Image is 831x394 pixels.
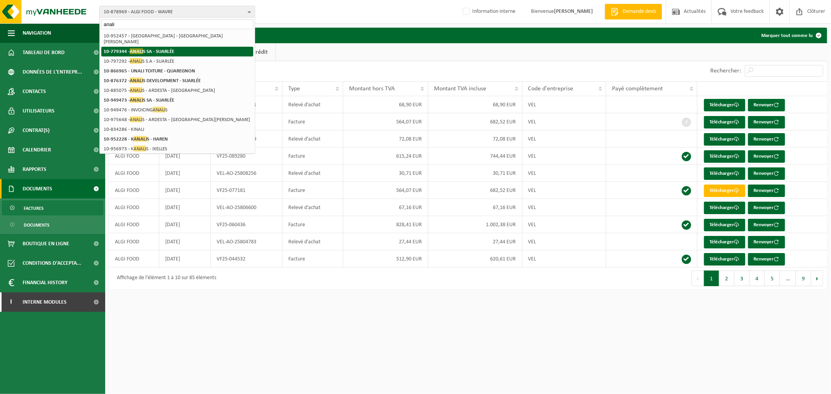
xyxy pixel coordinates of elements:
a: Télécharger [704,99,745,111]
td: 72,08 EUR [343,130,428,148]
span: Montant TVA incluse [434,86,486,92]
td: VEL [522,233,606,250]
td: VF25-089280 [211,148,282,165]
td: 72,08 EUR [428,130,522,148]
td: 828,41 EUR [343,216,428,233]
span: ANALI [134,146,146,151]
span: Contrat(s) [23,121,49,140]
td: 564,07 EUR [343,182,428,199]
span: ANALI [153,107,165,113]
td: ALGI FOOD [109,148,159,165]
td: 564,07 EUR [343,113,428,130]
span: 10-878969 - ALGI FOOD - WAVRE [104,6,245,18]
span: Documents [24,218,49,232]
button: Previous [692,271,704,286]
span: Payé complètement [612,86,663,92]
span: Montant hors TVA [349,86,395,92]
td: [DATE] [159,199,211,216]
td: [DATE] [159,148,211,165]
span: Financial History [23,273,67,292]
td: Relevé d'achat [282,130,343,148]
td: VEL [522,113,606,130]
td: ALGI FOOD [109,250,159,267]
span: Contacts [23,82,46,101]
td: [DATE] [159,182,211,199]
td: VEL [522,130,606,148]
span: Type [288,86,300,92]
td: Relevé d'achat [282,199,343,216]
td: Facture [282,113,343,130]
td: [DATE] [159,216,211,233]
button: 5 [765,271,780,286]
a: Télécharger [704,116,745,128]
button: 3 [734,271,750,286]
td: VEL [522,96,606,113]
span: Boutique en ligne [23,234,69,253]
td: 27,44 EUR [428,233,522,250]
td: VEL [522,199,606,216]
li: 10-885075 - S - ARDESTA - [GEOGRAPHIC_DATA] [101,86,253,95]
label: Information interne [461,6,515,18]
td: VF25-060436 [211,216,282,233]
td: [DATE] [159,233,211,250]
a: Télécharger [704,253,745,266]
td: 682,52 EUR [428,113,522,130]
button: Marquer tout comme lu [755,28,826,43]
strong: [PERSON_NAME] [554,9,593,14]
td: 682,52 EUR [428,182,522,199]
button: Renvoyer [748,150,785,163]
a: Télécharger [704,202,745,214]
td: ALGI FOOD [109,233,159,250]
td: Facture [282,182,343,199]
td: 512,90 EUR [343,250,428,267]
td: VEL-AO-25804783 [211,233,282,250]
td: VEL-AO-25806600 [211,199,282,216]
span: I [8,292,15,312]
button: Renvoyer [748,116,785,128]
button: 1 [704,271,719,286]
a: Télécharger [704,133,745,146]
li: 10-949476 - INVOICING S [101,105,253,115]
span: Conditions d'accepta... [23,253,81,273]
td: 68,90 EUR [343,96,428,113]
td: VEL [522,250,606,267]
a: Télécharger [704,236,745,248]
button: 2 [719,271,734,286]
li: 10-956973 - K S - IXELLES [101,144,253,154]
td: Facture [282,148,343,165]
button: Renvoyer [748,202,785,214]
strong: 10-779344 - S SA - SUARLÉE [104,48,174,54]
span: ANALI [134,136,147,142]
td: ALGI FOOD [109,199,159,216]
td: 615,24 EUR [343,148,428,165]
strong: 10-866965 - UNALI TOITURE - QUAREGNON [104,69,195,74]
td: [DATE] [159,250,211,267]
td: 68,90 EUR [428,96,522,113]
td: VEL [522,182,606,199]
td: 67,16 EUR [343,199,428,216]
span: Tableau de bord [23,43,65,62]
span: Rapports [23,160,46,179]
span: … [780,271,796,286]
td: 67,16 EUR [428,199,522,216]
td: ALGI FOOD [109,165,159,182]
button: Next [811,271,823,286]
a: Documents [2,217,103,232]
strong: 10-949473 - S SA - SUARLÉE [104,97,174,103]
td: 620,61 EUR [428,250,522,267]
td: VF25-044532 [211,250,282,267]
a: Télécharger [704,219,745,231]
button: Renvoyer [748,236,785,248]
button: Renvoyer [748,99,785,111]
button: Renvoyer [748,185,785,197]
button: Renvoyer [748,253,785,266]
li: 10-834286 - KINALI [101,125,253,134]
li: 10-952457 - [GEOGRAPHIC_DATA] - [GEOGRAPHIC_DATA][PERSON_NAME] [101,31,253,47]
span: Calendrier [23,140,51,160]
td: ALGI FOOD [109,182,159,199]
span: ANALI [130,97,143,103]
td: 1.002,38 EUR [428,216,522,233]
td: [DATE] [159,165,211,182]
td: VF25-077181 [211,182,282,199]
button: 4 [750,271,765,286]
